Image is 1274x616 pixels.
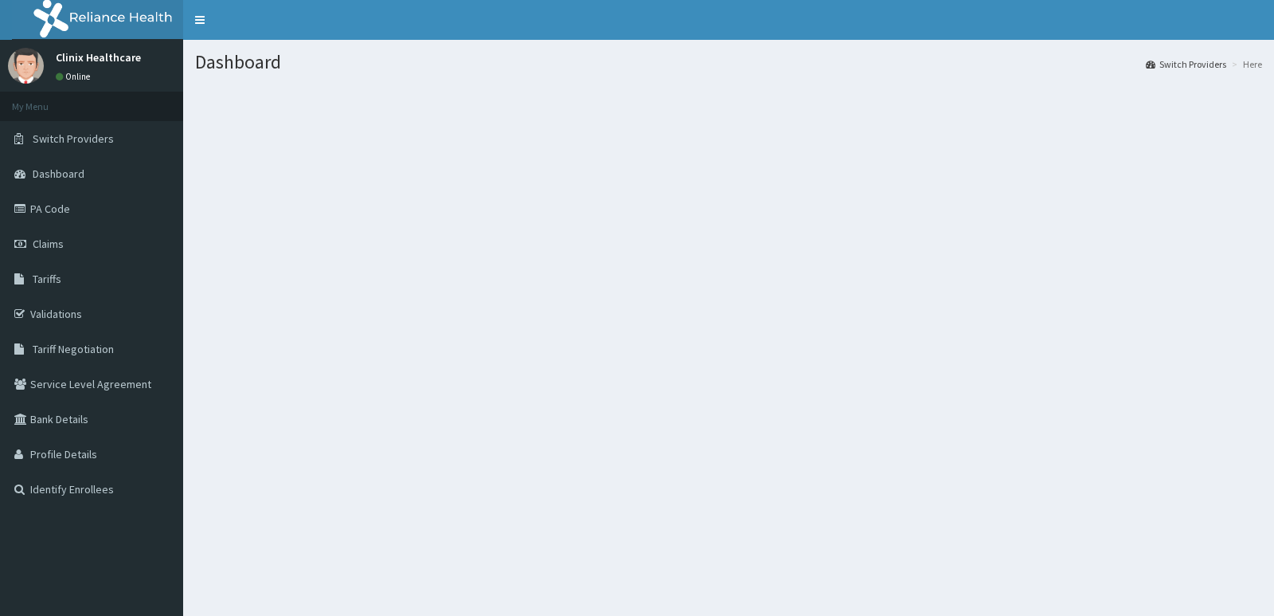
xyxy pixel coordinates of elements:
[33,272,61,286] span: Tariffs
[56,52,141,63] p: Clinix Healthcare
[56,71,94,82] a: Online
[33,237,64,251] span: Claims
[1146,57,1226,71] a: Switch Providers
[8,48,44,84] img: User Image
[33,167,84,181] span: Dashboard
[1228,57,1262,71] li: Here
[33,131,114,146] span: Switch Providers
[33,342,114,356] span: Tariff Negotiation
[195,52,1262,73] h1: Dashboard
